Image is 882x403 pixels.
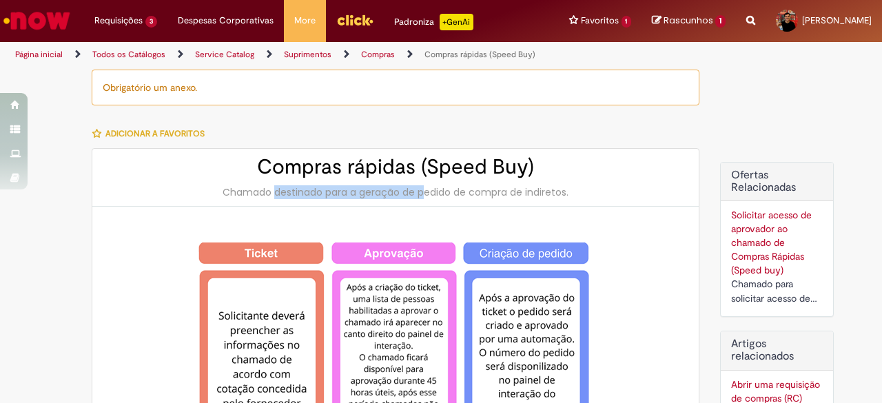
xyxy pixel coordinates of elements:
span: 3 [145,16,157,28]
h2: Compras rápidas (Speed Buy) [106,156,685,178]
div: Chamado para solicitar acesso de aprovador ao ticket de Speed buy [731,277,823,306]
h2: Ofertas Relacionadas [731,169,823,194]
a: Service Catalog [195,49,254,60]
span: Adicionar a Favoritos [105,128,205,139]
span: Requisições [94,14,143,28]
h3: Artigos relacionados [731,338,823,362]
a: Solicitar acesso de aprovador ao chamado de Compras Rápidas (Speed buy) [731,209,812,276]
span: [PERSON_NAME] [802,14,872,26]
a: Todos os Catálogos [92,49,165,60]
ul: Trilhas de página [10,42,577,68]
button: Adicionar a Favoritos [92,119,212,148]
img: ServiceNow [1,7,72,34]
a: Página inicial [15,49,63,60]
span: Favoritos [581,14,619,28]
img: click_logo_yellow_360x200.png [336,10,373,30]
span: Rascunhos [664,14,713,27]
span: 1 [622,16,632,28]
a: Rascunhos [652,14,726,28]
span: 1 [715,15,726,28]
div: Obrigatório um anexo. [92,70,699,105]
span: Despesas Corporativas [178,14,274,28]
div: Chamado destinado para a geração de pedido de compra de indiretos. [106,185,685,199]
div: Padroniza [394,14,473,30]
a: Compras rápidas (Speed Buy) [424,49,535,60]
span: More [294,14,316,28]
a: Compras [361,49,395,60]
p: +GenAi [440,14,473,30]
a: Suprimentos [284,49,331,60]
div: Ofertas Relacionadas [720,162,834,317]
